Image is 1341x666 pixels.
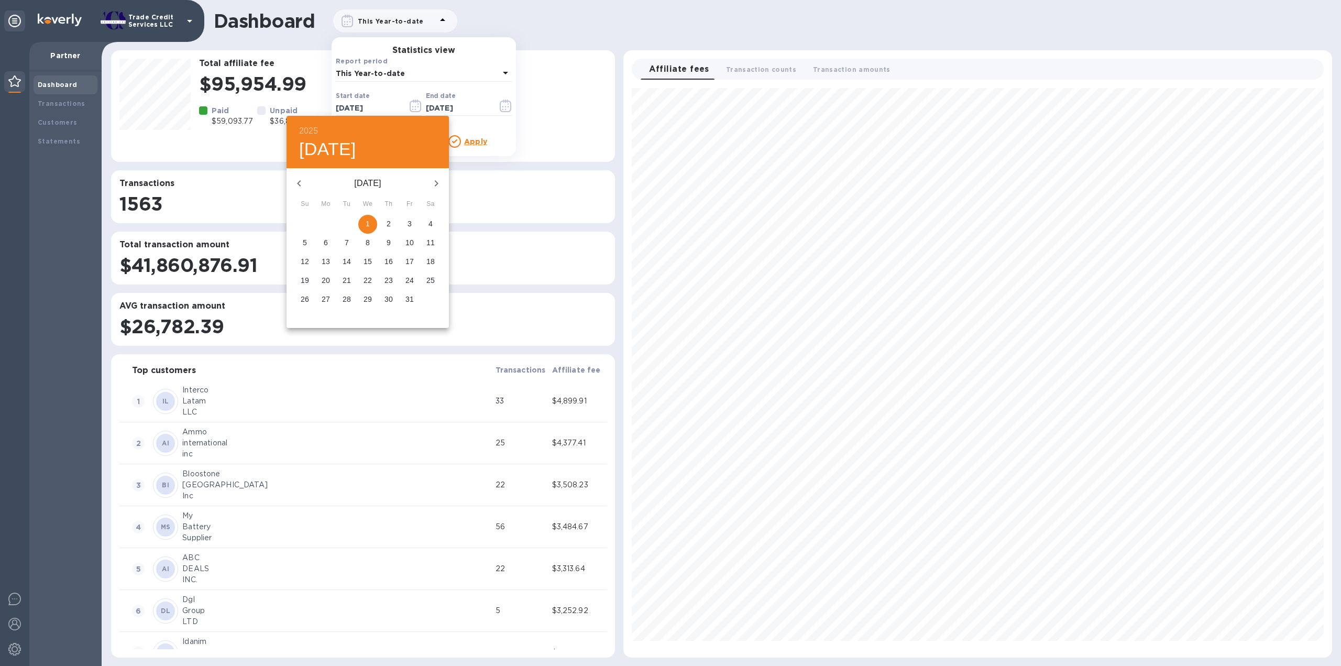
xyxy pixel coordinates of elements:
[299,138,356,160] button: [DATE]
[337,234,356,253] button: 7
[400,253,419,271] button: 17
[379,290,398,309] button: 30
[337,253,356,271] button: 14
[337,290,356,309] button: 28
[343,275,351,286] p: 21
[358,215,377,234] button: 1
[322,294,330,304] p: 27
[358,234,377,253] button: 8
[316,253,335,271] button: 13
[364,256,372,267] p: 15
[301,294,309,304] p: 26
[358,271,377,290] button: 22
[322,275,330,286] p: 20
[337,199,356,210] span: Tu
[343,294,351,304] p: 28
[426,237,435,248] p: 11
[384,256,393,267] p: 16
[421,199,440,210] span: Sa
[358,290,377,309] button: 29
[337,271,356,290] button: 21
[379,215,398,234] button: 2
[426,256,435,267] p: 18
[405,256,414,267] p: 17
[426,275,435,286] p: 25
[316,199,335,210] span: Mo
[387,237,391,248] p: 9
[316,290,335,309] button: 27
[358,199,377,210] span: We
[400,215,419,234] button: 3
[421,234,440,253] button: 11
[364,294,372,304] p: 29
[295,234,314,253] button: 5
[366,219,370,229] p: 1
[379,199,398,210] span: Th
[405,275,414,286] p: 24
[299,124,318,138] button: 2025
[379,271,398,290] button: 23
[408,219,412,229] p: 3
[322,256,330,267] p: 13
[421,271,440,290] button: 25
[379,253,398,271] button: 16
[303,237,307,248] p: 5
[301,256,309,267] p: 12
[400,271,419,290] button: 24
[405,294,414,304] p: 31
[400,199,419,210] span: Fr
[400,290,419,309] button: 31
[428,219,433,229] p: 4
[387,219,391,229] p: 2
[358,253,377,271] button: 15
[379,234,398,253] button: 9
[295,253,314,271] button: 12
[384,294,393,304] p: 30
[312,177,424,190] p: [DATE]
[301,275,309,286] p: 19
[400,234,419,253] button: 10
[316,271,335,290] button: 20
[295,290,314,309] button: 26
[384,275,393,286] p: 23
[295,271,314,290] button: 19
[345,237,349,248] p: 7
[364,275,372,286] p: 22
[324,237,328,248] p: 6
[295,199,314,210] span: Su
[405,237,414,248] p: 10
[366,237,370,248] p: 8
[343,256,351,267] p: 14
[421,253,440,271] button: 18
[316,234,335,253] button: 6
[421,215,440,234] button: 4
